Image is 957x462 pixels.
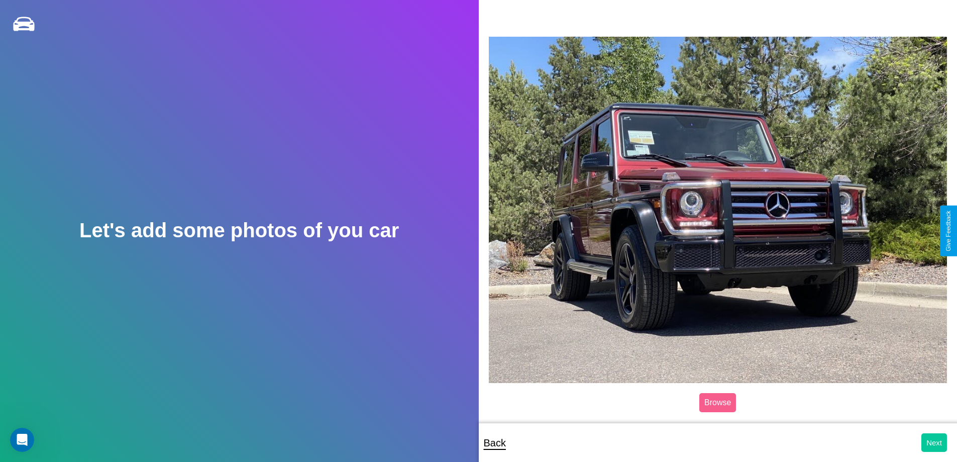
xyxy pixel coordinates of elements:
[489,37,947,383] img: posted
[945,211,952,251] div: Give Feedback
[10,428,34,452] iframe: Intercom live chat
[484,434,506,452] p: Back
[699,393,736,412] label: Browse
[921,433,947,452] button: Next
[79,219,399,242] h2: Let's add some photos of you car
